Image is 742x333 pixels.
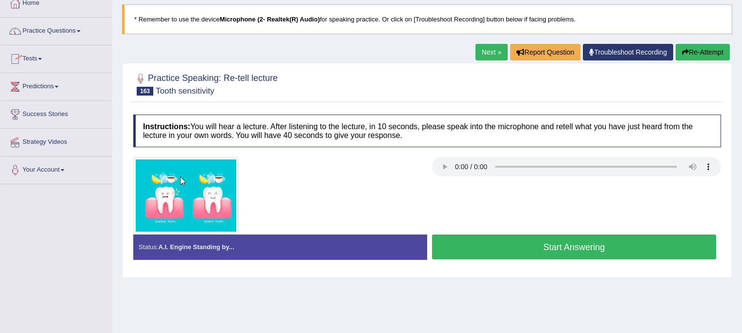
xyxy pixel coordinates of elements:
a: Predictions [0,73,112,98]
small: Tooth sensitivity [156,86,214,96]
b: Microphone (2- Realtek(R) Audio) [220,16,320,23]
a: Next » [475,44,508,60]
a: Your Account [0,157,112,181]
blockquote: * Remember to use the device for speaking practice. Or click on [Troubleshoot Recording] button b... [122,4,732,34]
h2: Practice Speaking: Re-tell lecture [133,71,278,96]
button: Report Question [510,44,580,60]
strong: A.I. Engine Standing by... [158,243,234,251]
b: Instructions: [143,122,190,131]
a: Troubleshoot Recording [583,44,673,60]
h4: You will hear a lecture. After listening to the lecture, in 10 seconds, please speak into the mic... [133,115,721,147]
a: Tests [0,45,112,70]
a: Success Stories [0,101,112,125]
a: Strategy Videos [0,129,112,153]
button: Start Answering [432,235,716,259]
button: Re-Attempt [676,44,730,60]
a: Practice Questions [0,18,112,42]
span: 163 [137,87,153,96]
div: Status: [133,235,427,259]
